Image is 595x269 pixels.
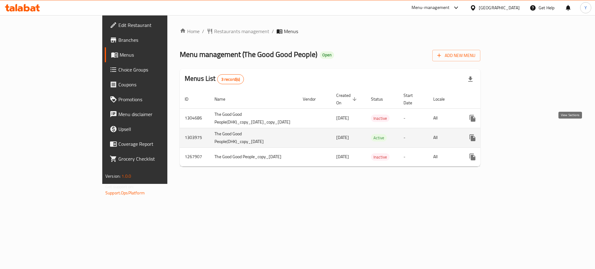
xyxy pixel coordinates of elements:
td: - [399,128,428,147]
a: Support.OpsPlatform [105,189,145,197]
td: All [428,128,460,147]
span: Edit Restaurant [118,21,197,29]
span: Created On [336,92,359,106]
span: Coupons [118,81,197,88]
td: - [399,147,428,166]
a: Upsell [105,122,202,137]
a: Choice Groups [105,62,202,77]
a: Restaurants management [207,28,269,35]
span: Inactive [371,154,390,161]
td: All [428,108,460,128]
button: Change Status [480,130,495,145]
span: Get support on: [105,183,134,191]
span: Name [214,95,233,103]
span: Start Date [403,92,421,106]
span: Choice Groups [118,66,197,73]
span: Open [320,52,334,58]
li: / [202,28,204,35]
button: Change Status [480,150,495,164]
table: enhanced table [180,90,530,167]
span: Add New Menu [437,52,475,59]
a: Promotions [105,92,202,107]
span: Upsell [118,125,197,133]
a: Coupons [105,77,202,92]
button: more [465,150,480,164]
span: Menu disclaimer [118,111,197,118]
td: All [428,147,460,166]
span: Menus [120,51,197,59]
th: Actions [460,90,530,109]
h2: Menus List [185,74,244,84]
span: Inactive [371,115,390,122]
span: Menu management ( The Good Good People ) [180,47,317,61]
div: [GEOGRAPHIC_DATA] [479,4,520,11]
span: Locale [433,95,453,103]
td: The Good Good People_copy_[DATE] [209,147,298,166]
span: 1.0.0 [121,172,131,180]
span: Branches [118,36,197,44]
span: Promotions [118,96,197,103]
a: Menus [105,47,202,62]
span: Active [371,134,387,141]
button: Change Status [480,111,495,126]
td: - [399,108,428,128]
a: Edit Restaurant [105,18,202,33]
a: Grocery Checklist [105,151,202,166]
span: Coverage Report [118,140,197,148]
div: Export file [463,72,478,87]
div: Menu-management [412,4,450,11]
span: [DATE] [336,133,349,141]
span: 3 record(s) [218,76,244,82]
a: Coverage Report [105,137,202,151]
span: Y [584,4,587,11]
a: Menu disclaimer [105,107,202,122]
a: Branches [105,33,202,47]
span: Menus [284,28,298,35]
li: / [272,28,274,35]
nav: breadcrumb [180,28,480,35]
button: more [465,130,480,145]
td: The Good Good People(DHK)_copy_[DATE]_copy_[DATE] [209,108,298,128]
span: Vendor [303,95,324,103]
span: Status [371,95,391,103]
span: Version: [105,172,121,180]
span: [DATE] [336,114,349,122]
button: Add New Menu [432,50,480,61]
div: Total records count [217,74,244,84]
div: Inactive [371,153,390,161]
div: Open [320,51,334,59]
span: ID [185,95,196,103]
span: Grocery Checklist [118,155,197,163]
span: Restaurants management [214,28,269,35]
td: The Good Good People(DHK)_copy_[DATE] [209,128,298,147]
span: [DATE] [336,153,349,161]
button: more [465,111,480,126]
